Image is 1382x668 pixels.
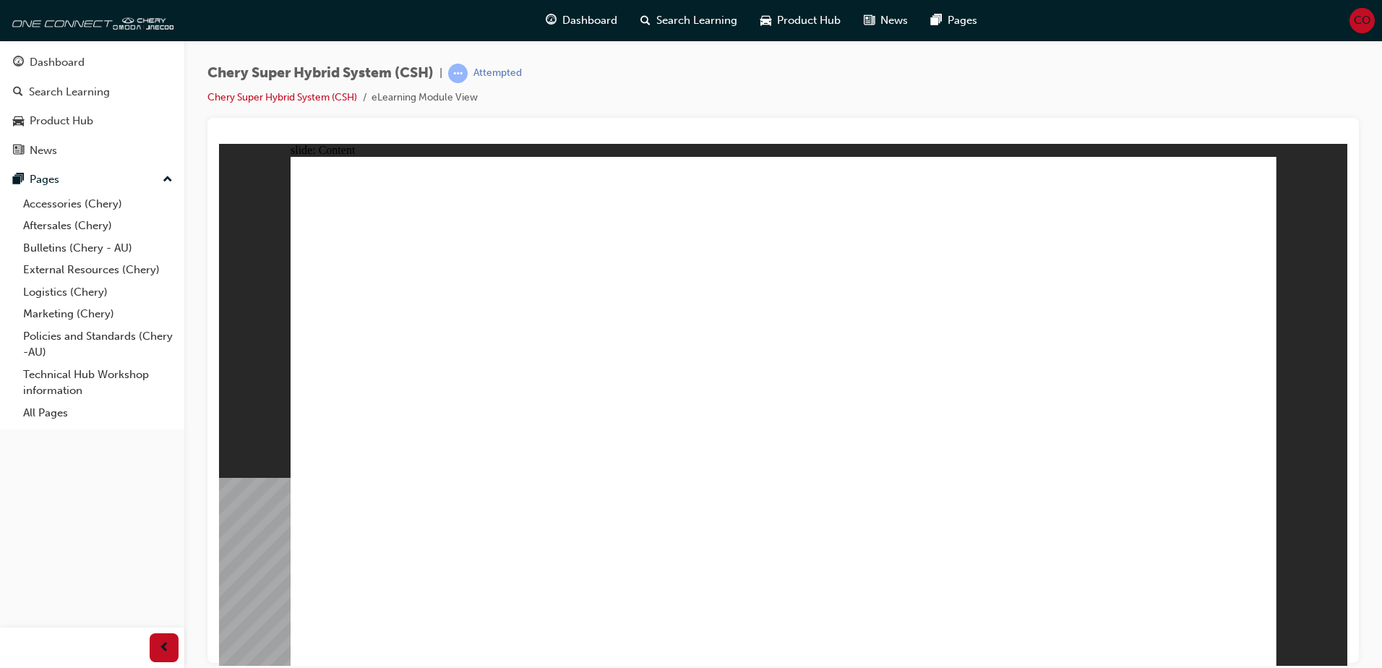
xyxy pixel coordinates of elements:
[6,49,179,76] a: Dashboard
[749,6,852,35] a: car-iconProduct Hub
[17,215,179,237] a: Aftersales (Chery)
[880,12,908,29] span: News
[640,12,651,30] span: search-icon
[919,6,989,35] a: pages-iconPages
[562,12,617,29] span: Dashboard
[17,303,179,325] a: Marketing (Chery)
[439,65,442,82] span: |
[473,67,522,80] div: Attempted
[17,259,179,281] a: External Resources (Chery)
[1349,8,1375,33] button: CO
[777,12,841,29] span: Product Hub
[864,12,875,30] span: news-icon
[629,6,749,35] a: search-iconSearch Learning
[6,108,179,134] a: Product Hub
[30,54,85,71] div: Dashboard
[207,65,434,82] span: Chery Super Hybrid System (CSH)
[13,174,24,187] span: pages-icon
[546,12,557,30] span: guage-icon
[207,91,357,103] a: Chery Super Hybrid System (CSH)
[6,166,179,193] button: Pages
[931,12,942,30] span: pages-icon
[30,113,93,129] div: Product Hub
[13,56,24,69] span: guage-icon
[29,84,110,100] div: Search Learning
[17,237,179,260] a: Bulletins (Chery - AU)
[17,364,179,402] a: Technical Hub Workshop information
[948,12,977,29] span: Pages
[852,6,919,35] a: news-iconNews
[13,145,24,158] span: news-icon
[163,171,173,189] span: up-icon
[534,6,629,35] a: guage-iconDashboard
[1354,12,1370,29] span: CO
[760,12,771,30] span: car-icon
[17,281,179,304] a: Logistics (Chery)
[17,325,179,364] a: Policies and Standards (Chery -AU)
[17,402,179,424] a: All Pages
[13,86,23,99] span: search-icon
[159,639,170,657] span: prev-icon
[7,6,173,35] img: oneconnect
[448,64,468,83] span: learningRecordVerb_ATTEMPT-icon
[30,171,59,188] div: Pages
[17,193,179,215] a: Accessories (Chery)
[372,90,478,106] li: eLearning Module View
[656,12,737,29] span: Search Learning
[30,142,57,159] div: News
[6,137,179,164] a: News
[6,79,179,106] a: Search Learning
[13,115,24,128] span: car-icon
[6,46,179,166] button: DashboardSearch LearningProduct HubNews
